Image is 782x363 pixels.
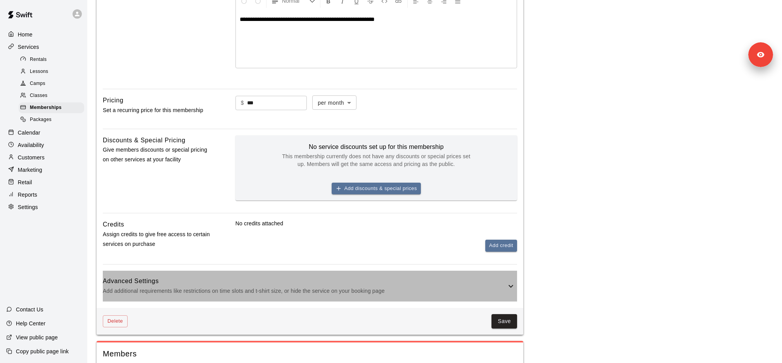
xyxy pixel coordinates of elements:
h6: Advanced Settings [103,276,506,286]
p: Home [18,31,33,38]
a: Marketing [6,164,81,176]
span: Memberships [30,104,62,112]
button: Delete [103,315,128,327]
p: Services [18,43,39,51]
h6: No service discounts set up for this membership [279,142,473,152]
span: Camps [30,80,45,88]
p: $ [241,99,244,107]
p: Assign credits to give free access to certain services on purchase [103,230,211,249]
div: Advanced SettingsAdd additional requirements like restrictions on time slots and t-shirt size, or... [103,271,517,301]
div: Rentals [19,54,84,65]
h6: Discounts & Special Pricing [103,135,185,145]
p: Copy public page link [16,347,69,355]
div: Memberships [19,102,84,113]
div: Classes [19,90,84,101]
div: Lessons [19,66,84,77]
span: Packages [30,116,52,124]
a: Classes [19,90,87,102]
span: Members [103,349,517,359]
a: Home [6,29,81,40]
span: Classes [30,92,47,100]
p: Add additional requirements like restrictions on time slots and t-shirt size, or hide the service... [103,286,506,296]
p: Help Center [16,320,45,327]
p: Availability [18,141,44,149]
h6: Credits [103,220,124,230]
div: Packages [19,114,84,125]
p: Calendar [18,129,40,137]
p: Give members discounts or special pricing on other services at your facility [103,145,211,164]
a: Availability [6,139,81,151]
a: Lessons [19,66,87,78]
div: Camps [19,78,84,89]
a: Services [6,41,81,53]
p: Customers [18,154,45,161]
div: per month [312,95,356,110]
button: Add credit [485,240,517,252]
p: Contact Us [16,306,43,313]
a: Retail [6,176,81,188]
a: Calendar [6,127,81,138]
p: This membership currently does not have any discounts or special prices set up. Members will get ... [279,152,473,168]
p: View public page [16,334,58,341]
a: Rentals [19,54,87,66]
p: Marketing [18,166,42,174]
a: Camps [19,78,87,90]
p: Retail [18,178,32,186]
a: Memberships [19,102,87,114]
button: Save [491,314,517,328]
p: Set a recurring price for this membership [103,105,211,115]
a: Reports [6,189,81,201]
a: Customers [6,152,81,163]
p: No credits attached [235,220,517,227]
p: Reports [18,191,37,199]
p: Settings [18,203,38,211]
h6: Pricing [103,95,123,105]
button: Add discounts & special prices [332,183,421,195]
a: Settings [6,201,81,213]
span: Rentals [30,56,47,64]
a: Packages [19,114,87,126]
span: Lessons [30,68,48,76]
